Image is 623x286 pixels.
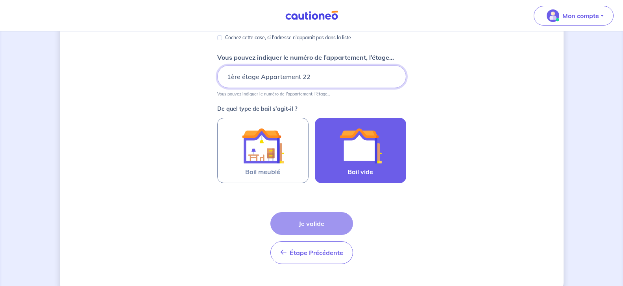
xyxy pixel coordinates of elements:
[339,125,382,167] img: illu_empty_lease.svg
[534,6,614,26] button: illu_account_valid_menu.svgMon compte
[547,9,559,22] img: illu_account_valid_menu.svg
[217,65,406,88] input: Appartement 2
[217,53,394,62] p: Vous pouvez indiquer le numéro de l’appartement, l’étage...
[217,106,406,112] p: De quel type de bail s’agit-il ?
[290,249,343,257] span: Étape Précédente
[270,241,353,264] button: Étape Précédente
[225,33,351,42] p: Cochez cette case, si l'adresse n'apparaît pas dans la liste
[282,11,341,20] img: Cautioneo
[562,11,599,20] p: Mon compte
[348,167,373,176] span: Bail vide
[217,91,330,97] p: Vous pouvez indiquer le numéro de l’appartement, l’étage...
[242,125,284,167] img: illu_furnished_lease.svg
[245,167,280,176] span: Bail meublé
